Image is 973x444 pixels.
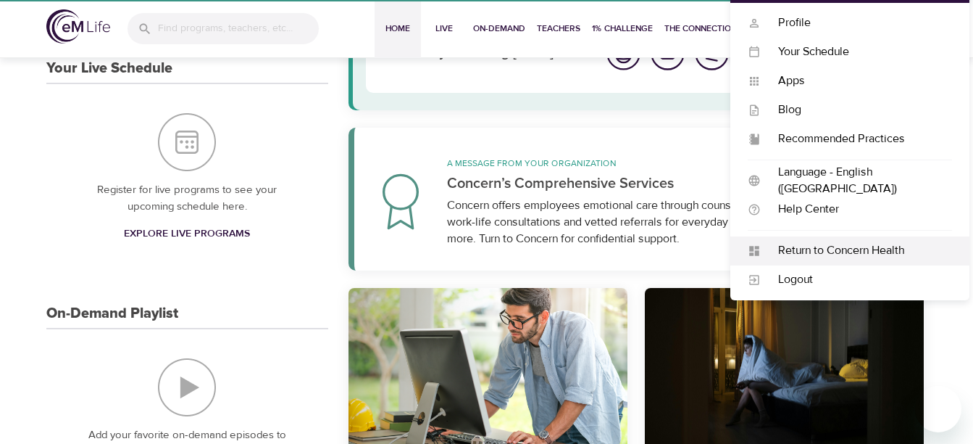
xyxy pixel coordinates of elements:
[118,221,256,247] a: Explore Live Programs
[664,21,737,36] span: The Connection
[761,102,952,118] div: Blog
[761,131,952,147] div: Recommended Practices
[761,242,952,259] div: Return to Concern Health
[537,21,580,36] span: Teachers
[447,157,843,170] p: A message from your organization
[447,173,843,194] p: Concern’s Comprehensive Services
[761,271,952,288] div: Logout
[46,305,178,322] h3: On-Demand Playlist
[46,60,172,77] h3: Your Live Schedule
[761,164,952,197] div: Language - English ([GEOGRAPHIC_DATA])
[761,73,952,89] div: Apps
[124,225,250,243] span: Explore Live Programs
[158,13,319,44] input: Find programs, teachers, etc...
[473,21,525,36] span: On-Demand
[46,9,110,44] img: logo
[75,182,299,215] p: Register for live programs to see your upcoming schedule here.
[427,21,462,36] span: Live
[592,21,653,36] span: 1% Challenge
[447,197,843,247] div: Concern offers employees emotional care through counseling and self-help, work-life consultations...
[915,386,961,432] iframe: Button to launch messaging window
[158,358,216,416] img: On-Demand Playlist
[380,21,415,36] span: Home
[158,113,216,171] img: Your Live Schedule
[761,44,952,60] div: Your Schedule
[761,201,952,218] div: Help Center
[761,15,952,31] div: Profile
